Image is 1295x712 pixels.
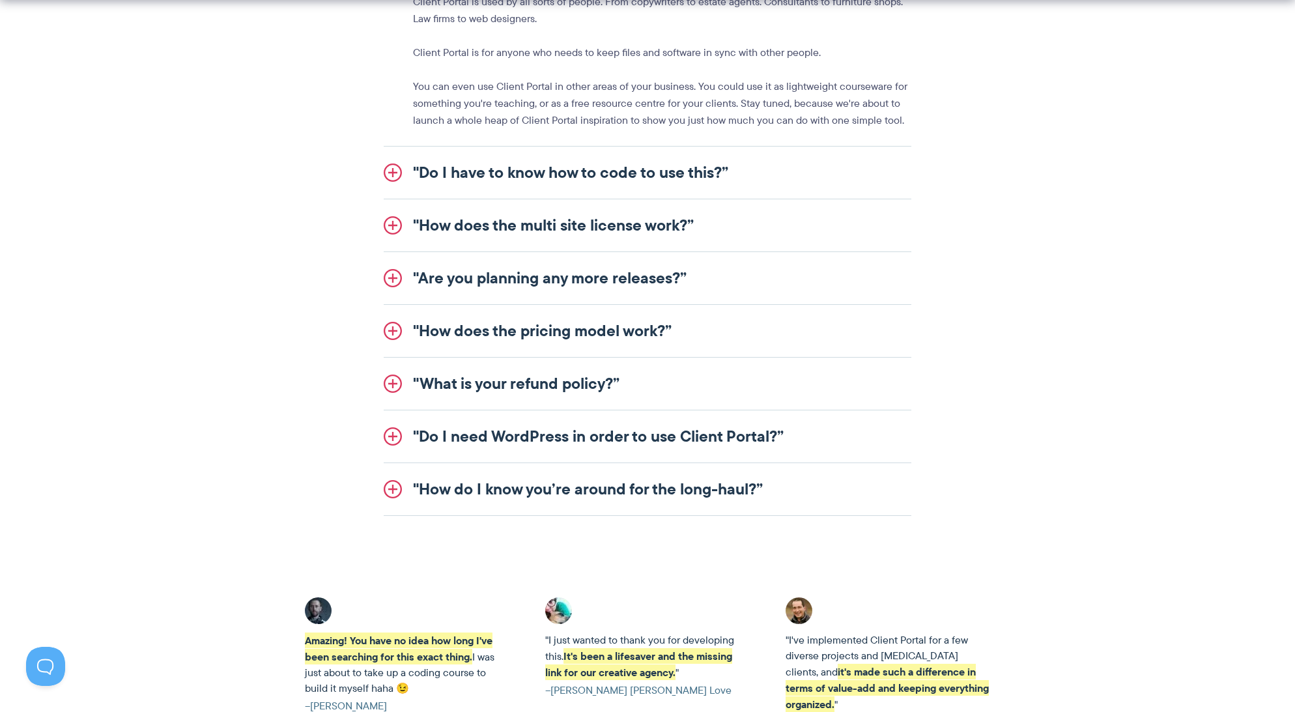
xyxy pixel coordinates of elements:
[305,597,332,624] img: Client Portal testimonial - Adrian C
[384,305,911,357] a: "How does the pricing model work?”
[384,358,911,410] a: "What is your refund policy?”
[384,147,911,199] a: "Do I have to know how to code to use this?”
[786,664,989,712] strong: it's made such a difference in terms of value-add and keeping everything organized.
[413,44,911,61] p: Client Portal is for anyone who needs to keep files and software in sync with other people.
[545,633,750,681] p: "I just wanted to thank you for developing this. "
[384,199,911,251] a: "How does the multi site license work?”
[545,648,732,680] strong: It's been a lifesaver and the missing link for our creative agency.
[384,463,911,515] a: "How do I know you’re around for the long-haul?”
[384,252,911,304] a: "Are you planning any more releases?”
[26,647,65,686] iframe: Toggle Customer Support
[305,633,509,696] p: I was just about to take up a coding course to build it myself haha 😉
[305,633,492,664] strong: Amazing! You have no idea how long I've been searching for this exact thing.
[413,78,911,129] p: You can even use Client Portal in other areas of your business. You could use it as lightweight c...
[384,410,911,463] a: "Do I need WordPress in order to use Client Portal?”
[545,683,750,698] cite: –[PERSON_NAME] [PERSON_NAME] Love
